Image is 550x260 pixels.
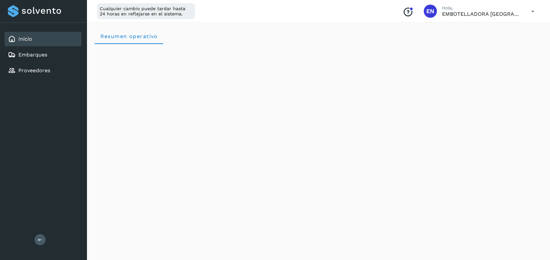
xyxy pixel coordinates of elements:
a: Embarques [18,52,47,58]
div: Inicio [5,32,81,46]
p: EMBOTELLADORA NIAGARA DE MEXICO [442,11,521,17]
p: Hola, [442,5,521,11]
div: Proveedores [5,63,81,78]
a: Inicio [18,36,32,42]
div: Cualquier cambio puede tardar hasta 24 horas en reflejarse en el sistema. [97,3,195,19]
span: Resumen operativo [100,33,158,39]
a: Proveedores [18,67,50,74]
div: Embarques [5,48,81,62]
